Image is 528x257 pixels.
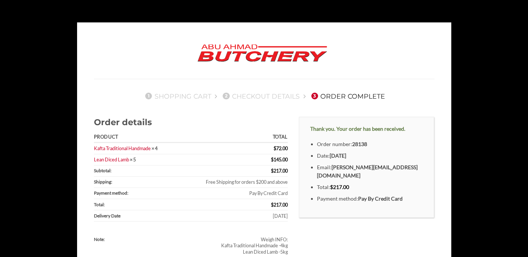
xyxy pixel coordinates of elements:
th: Total: [94,199,179,210]
nav: Checkout steps [94,86,434,106]
th: Product [94,132,179,143]
li: Order number: [317,140,423,149]
li: Payment method: [317,195,423,203]
th: Payment method: [94,188,179,199]
a: Kafta Traditional Handmade [94,145,151,151]
strong: [DATE] [330,152,346,159]
span: $ [330,184,333,190]
h2: Order details [94,117,288,128]
strong: × 4 [152,145,158,151]
bdi: 217.00 [330,184,349,190]
a: Lean Diced Lamb [94,157,129,162]
th: Subtotal: [94,165,179,177]
th: Total [179,132,288,143]
span: $ [271,202,274,208]
span: $ [271,157,274,162]
span: 217.00 [271,168,288,174]
bdi: 145.00 [271,157,288,162]
span: 1 [145,93,152,99]
td: Free Shipping for orders $200 and above [179,177,288,188]
strong: × 5 [130,157,136,162]
li: Email: [317,163,423,180]
span: 217.00 [271,202,288,208]
td: Pay By Credit Card [179,188,288,199]
li: Total: [317,183,423,192]
span: $ [274,145,276,151]
span: $ [271,168,274,174]
li: Date: [317,152,423,160]
th: Shipping: [94,177,179,188]
th: Delivery Date [94,210,179,222]
strong: 28138 [352,141,367,147]
strong: Pay By Credit Card [358,195,403,202]
a: 2Checkout details [220,92,300,100]
strong: [PERSON_NAME][EMAIL_ADDRESS][DOMAIN_NAME] [317,164,418,179]
img: Abu Ahmad Butchery [191,39,333,68]
strong: Thank you. Your order has been received. [310,126,405,132]
span: 2 [223,93,229,99]
bdi: 72.00 [274,145,288,151]
a: 1Shopping Cart [143,92,211,100]
td: [DATE] [179,210,288,222]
